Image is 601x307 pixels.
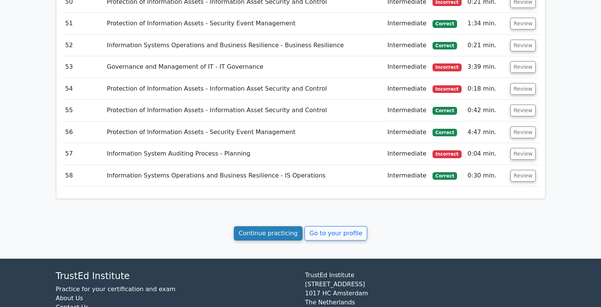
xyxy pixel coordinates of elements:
a: Go to your profile [304,226,367,241]
td: Protection of Information Assets - Security Event Management [104,13,385,34]
td: Intermediate [385,122,430,143]
td: Intermediate [385,35,430,56]
td: Information Systems Operations and Business Resilience - IS Operations [104,165,385,187]
td: 0:21 min. [465,35,507,56]
span: Incorrect [433,85,462,93]
button: Review [510,105,536,116]
td: Intermediate [385,143,430,165]
td: 57 [62,143,104,165]
button: Review [510,18,536,29]
button: Review [510,40,536,51]
button: Review [510,61,536,73]
button: Review [510,83,536,95]
span: Correct [433,172,457,180]
span: Correct [433,129,457,136]
td: 4:47 min. [465,122,507,143]
span: Incorrect [433,150,462,158]
td: 55 [62,100,104,121]
button: Review [510,170,536,182]
td: Protection of Information Assets - Security Event Management [104,122,385,143]
td: Intermediate [385,100,430,121]
td: Protection of Information Assets - Information Asset Security and Control [104,100,385,121]
td: 0:42 min. [465,100,507,121]
button: Review [510,148,536,160]
td: 51 [62,13,104,34]
td: Intermediate [385,165,430,187]
td: Intermediate [385,56,430,78]
td: 1:34 min. [465,13,507,34]
td: 0:18 min. [465,78,507,100]
button: Review [510,127,536,138]
td: 53 [62,56,104,78]
td: Protection of Information Assets - Information Asset Security and Control [104,78,385,100]
td: 56 [62,122,104,143]
td: 0:30 min. [465,165,507,187]
td: 0:04 min. [465,143,507,165]
span: Correct [433,20,457,28]
span: Correct [433,42,457,49]
td: Intermediate [385,78,430,100]
h4: TrustEd Institute [56,271,296,282]
td: Information Systems Operations and Business Resilience - Business Resilience [104,35,385,56]
td: 52 [62,35,104,56]
a: About Us [56,295,83,302]
td: 58 [62,165,104,187]
span: Incorrect [433,63,462,71]
span: Correct [433,107,457,114]
a: Practice for your certification and exam [56,285,176,293]
td: 3:39 min. [465,56,507,78]
td: Intermediate [385,13,430,34]
td: Governance and Management of IT - IT Governance [104,56,385,78]
td: 54 [62,78,104,100]
td: Information System Auditing Process - Planning [104,143,385,165]
a: Continue practicing [234,226,303,241]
